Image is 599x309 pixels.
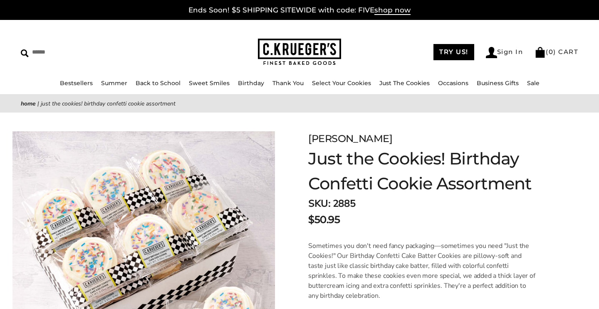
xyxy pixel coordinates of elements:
img: Bag [535,47,546,58]
img: Search [21,49,29,57]
img: C.KRUEGER'S [258,39,341,66]
a: Home [21,100,36,108]
span: $50.95 [308,212,340,227]
img: Account [486,47,497,58]
a: Occasions [438,79,468,87]
strong: SKU: [308,197,330,210]
span: Just the Cookies! Birthday Confetti Cookie Assortment [41,100,176,108]
a: TRY US! [433,44,474,60]
span: 0 [549,48,554,56]
a: Sign In [486,47,523,58]
a: Back to School [136,79,181,87]
h1: Just the Cookies! Birthday Confetti Cookie Assortment [308,146,557,196]
span: shop now [374,6,411,15]
span: | [37,100,39,108]
a: Summer [101,79,127,87]
a: Thank You [272,79,304,87]
a: Birthday [238,79,264,87]
p: Sometimes you don't need fancy packaging—sometimes you need "Just the Cookies!" Our Birthday Conf... [308,241,536,301]
a: Sale [527,79,540,87]
div: [PERSON_NAME] [308,131,557,146]
a: Just The Cookies [379,79,430,87]
span: 2885 [333,197,355,210]
a: (0) CART [535,48,578,56]
a: Ends Soon! $5 SHIPPING SITEWIDE with code: FIVEshop now [188,6,411,15]
a: Bestsellers [60,79,93,87]
nav: breadcrumbs [21,99,578,108]
a: Business Gifts [477,79,519,87]
a: Select Your Cookies [312,79,371,87]
a: Sweet Smiles [189,79,230,87]
input: Search [21,46,152,59]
